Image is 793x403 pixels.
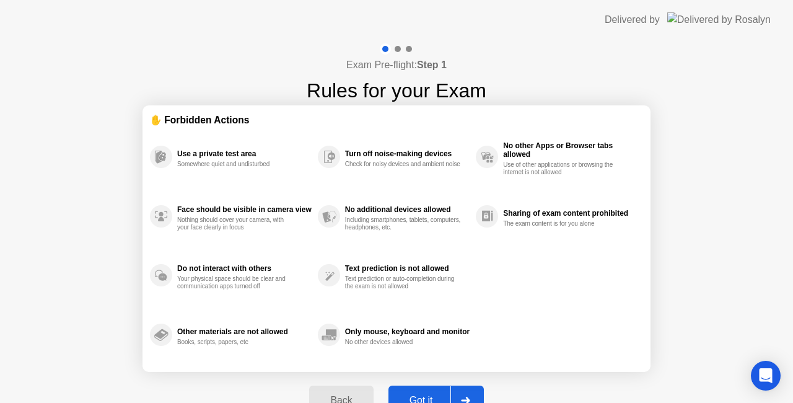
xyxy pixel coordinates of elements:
[503,209,637,218] div: Sharing of exam content prohibited
[177,149,312,158] div: Use a private test area
[503,161,620,176] div: Use of other applications or browsing the internet is not allowed
[177,264,312,273] div: Do not interact with others
[177,339,294,346] div: Books, scripts, papers, etc
[503,141,637,159] div: No other Apps or Browser tabs allowed
[177,327,312,336] div: Other materials are not allowed
[345,205,470,214] div: No additional devices allowed
[605,12,660,27] div: Delivered by
[345,327,470,336] div: Only mouse, keyboard and monitor
[177,216,294,231] div: Nothing should cover your camera, with your face clearly in focus
[345,216,462,231] div: Including smartphones, tablets, computers, headphones, etc.
[177,275,294,290] div: Your physical space should be clear and communication apps turned off
[751,361,781,391] div: Open Intercom Messenger
[345,264,470,273] div: Text prediction is not allowed
[417,60,447,70] b: Step 1
[346,58,447,73] h4: Exam Pre-flight:
[345,161,462,168] div: Check for noisy devices and ambient noise
[177,205,312,214] div: Face should be visible in camera view
[667,12,771,27] img: Delivered by Rosalyn
[345,275,462,290] div: Text prediction or auto-completion during the exam is not allowed
[503,220,620,228] div: The exam content is for you alone
[307,76,486,105] h1: Rules for your Exam
[150,113,643,127] div: ✋ Forbidden Actions
[345,149,470,158] div: Turn off noise-making devices
[345,339,462,346] div: No other devices allowed
[177,161,294,168] div: Somewhere quiet and undisturbed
